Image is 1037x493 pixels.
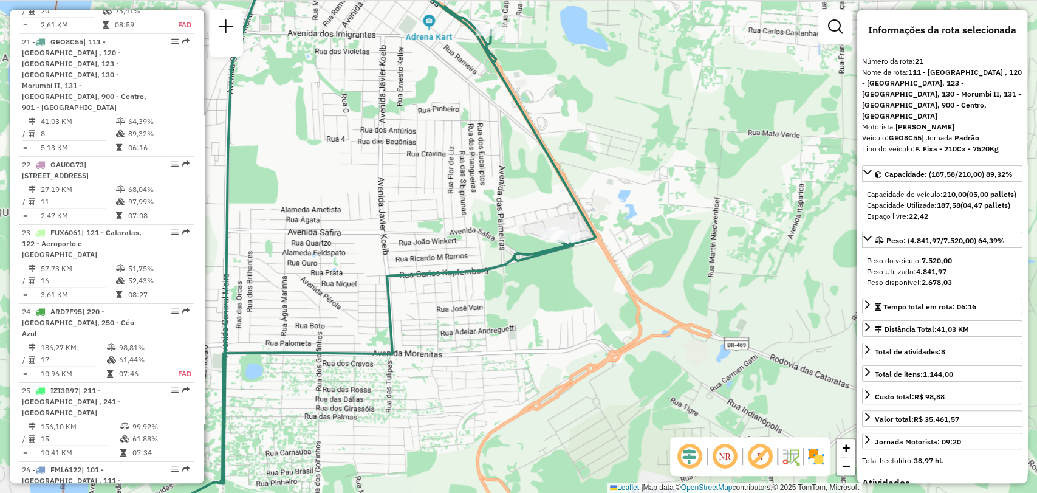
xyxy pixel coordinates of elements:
span: Capacidade: (187,58/210,00) 89,32% [885,170,1013,179]
em: Rota exportada [182,466,190,473]
td: 17 [40,354,106,366]
i: Total de Atividades [29,198,36,205]
span: | [STREET_ADDRESS] [22,160,89,180]
a: Custo total:R$ 98,88 [862,388,1022,404]
img: Fluxo de ruas [781,447,800,466]
i: Distância Total [29,423,36,430]
strong: GEO8C55 [889,133,922,142]
h4: Atividades [862,477,1022,489]
span: FML6122 [50,465,81,474]
em: Opções [171,229,179,236]
div: Veículo: [862,133,1022,143]
a: Peso: (4.841,97/7.520,00) 64,39% [862,232,1022,248]
td: 07:46 [118,368,166,380]
td: 97,99% [128,196,189,208]
span: Tempo total em rota: 06:16 [883,302,976,311]
strong: R$ 35.461,57 [914,415,959,424]
span: | 121 - Cataratas, 122 - Aeroporto e [GEOGRAPHIC_DATA] [22,228,142,259]
div: Peso: (4.841,97/7.520,00) 64,39% [862,250,1022,293]
span: | [641,483,643,492]
i: Tempo total em rota [120,449,126,457]
span: 22 - [22,160,89,180]
span: 24 - [22,307,134,338]
td: / [22,354,28,366]
em: Rota exportada [182,308,190,315]
td: 5,13 KM [40,142,115,154]
em: Rota exportada [182,160,190,168]
i: % de utilização da cubagem [116,198,125,205]
i: % de utilização do peso [116,186,125,193]
i: Total de Atividades [29,435,36,443]
td: 51,75% [128,263,189,275]
td: = [22,447,28,459]
td: 8 [40,128,115,140]
em: Opções [171,38,179,45]
td: 3,61 KM [40,289,115,301]
a: Zoom in [837,439,855,457]
td: 08:59 [114,19,165,31]
span: Ocultar deslocamento [675,442,704,471]
strong: 38,97 hL [914,456,943,465]
em: Opções [171,387,179,394]
a: Zoom out [837,457,855,475]
em: Opções [171,308,179,315]
i: % de utilização do peso [116,118,125,125]
i: Tempo total em rota [116,212,122,219]
td: 07:08 [128,210,189,222]
div: Valor total: [875,414,959,425]
span: Total de atividades: [875,347,945,356]
span: 25 - [22,386,121,417]
strong: 1.144,00 [923,370,953,379]
td: 08:27 [128,289,189,301]
span: Peso: (4.841,97/7.520,00) 64,39% [886,236,1005,245]
td: = [22,368,28,380]
div: Capacidade do veículo: [867,189,1018,200]
strong: R$ 98,88 [914,392,945,401]
td: 2,47 KM [40,210,115,222]
div: Número da rota: [862,56,1022,67]
strong: 8 [941,347,945,356]
div: Peso Utilizado: [867,266,1018,277]
td: 64,39% [128,115,189,128]
a: Total de atividades:8 [862,343,1022,359]
i: Distância Total [29,344,36,351]
td: 10,96 KM [40,368,106,380]
div: Peso disponível: [867,277,1018,288]
td: 2,61 KM [40,19,102,31]
td: / [22,275,28,287]
span: 41,03 KM [937,325,969,334]
i: Tempo total em rota [116,144,122,151]
em: Opções [171,466,179,473]
span: FUX6061 [50,228,81,237]
td: FAD [165,19,192,31]
td: / [22,433,28,445]
a: Capacidade: (187,58/210,00) 89,32% [862,165,1022,182]
td: 07:34 [132,447,190,459]
i: Total de Atividades [29,7,36,15]
td: 98,81% [118,342,166,354]
div: Map data © contributors,© 2025 TomTom, Microsoft [607,483,862,493]
i: Total de Atividades [29,277,36,284]
strong: F. Fixa - 210Cx - 7520Kg [915,144,999,153]
span: | 220 - [GEOGRAPHIC_DATA], 250 - Céu Azul [22,307,134,338]
td: 11 [40,196,115,208]
td: 61,88% [132,433,190,445]
td: / [22,5,28,17]
strong: 21 [915,57,923,66]
td: 10,41 KM [40,447,120,459]
strong: 187,58 [937,201,960,210]
span: Exibir rótulo [745,442,775,471]
i: Distância Total [29,265,36,272]
div: Jornada Motorista: 09:20 [875,436,961,447]
td: 27,19 KM [40,184,115,196]
i: % de utilização da cubagem [107,356,116,364]
td: 68,04% [128,184,189,196]
td: 52,43% [128,275,189,287]
em: Rota exportada [182,387,190,394]
a: Leaflet [610,483,639,492]
i: Tempo total em rota [107,370,113,378]
td: = [22,210,28,222]
i: % de utilização da cubagem [116,277,125,284]
strong: (04,47 pallets) [960,201,1010,210]
i: Distância Total [29,186,36,193]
